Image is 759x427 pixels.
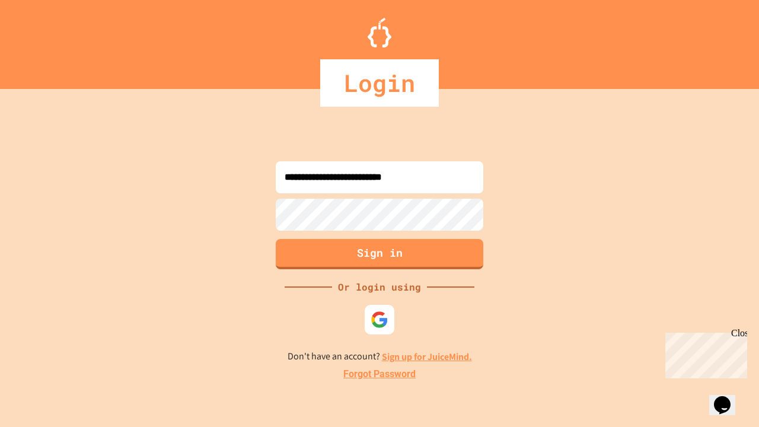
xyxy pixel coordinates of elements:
[5,5,82,75] div: Chat with us now!Close
[382,350,472,363] a: Sign up for JuiceMind.
[709,380,747,415] iframe: chat widget
[368,18,391,47] img: Logo.svg
[343,367,416,381] a: Forgot Password
[320,59,439,107] div: Login
[371,311,388,329] img: google-icon.svg
[288,349,472,364] p: Don't have an account?
[332,280,427,294] div: Or login using
[661,328,747,378] iframe: chat widget
[276,239,483,269] button: Sign in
